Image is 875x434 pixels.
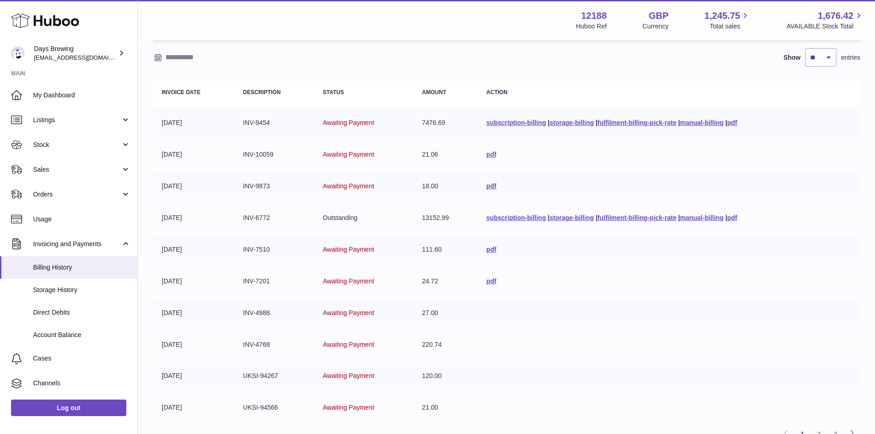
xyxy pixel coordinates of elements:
[596,214,598,221] span: |
[323,309,374,316] span: Awaiting Payment
[725,119,727,126] span: |
[323,372,374,379] span: Awaiting Payment
[33,354,130,363] span: Cases
[323,341,374,348] span: Awaiting Payment
[34,45,117,62] div: Days Brewing
[786,10,864,31] a: 1,676.42 AVAILABLE Stock Total
[234,141,314,168] td: INV-10059
[548,119,550,126] span: |
[33,263,130,272] span: Billing History
[152,362,234,389] td: [DATE]
[550,214,594,221] a: storage-billing
[323,182,374,190] span: Awaiting Payment
[323,151,374,158] span: Awaiting Payment
[234,236,314,263] td: INV-7510
[152,204,234,231] td: [DATE]
[680,119,724,126] a: manual-billing
[33,165,121,174] span: Sales
[152,236,234,263] td: [DATE]
[413,141,477,168] td: 21.06
[486,89,508,96] strong: Action
[323,404,374,411] span: Awaiting Payment
[649,10,668,22] strong: GBP
[598,214,677,221] a: fulfilment-billing-pick-rate
[413,394,477,421] td: 21.00
[234,394,314,421] td: UKSI-94566
[422,89,446,96] strong: Amount
[413,268,477,295] td: 24.72
[323,277,374,285] span: Awaiting Payment
[486,182,497,190] a: pdf
[234,331,314,358] td: INV-4768
[413,109,477,136] td: 7476.69
[33,190,121,199] span: Orders
[818,10,853,22] span: 1,676.42
[243,89,281,96] strong: Description
[413,236,477,263] td: 111.60
[11,46,25,60] img: helena@daysbrewing.com
[705,10,751,31] a: 1,245.75 Total sales
[727,214,737,221] a: pdf
[33,240,121,248] span: Invoicing and Payments
[234,109,314,136] td: INV-9454
[152,141,234,168] td: [DATE]
[548,214,550,221] span: |
[413,362,477,389] td: 120.00
[643,22,669,31] div: Currency
[550,119,594,126] a: storage-billing
[486,246,497,253] a: pdf
[33,141,121,149] span: Stock
[11,400,126,416] a: Log out
[486,214,546,221] a: subscription-billing
[33,379,130,388] span: Channels
[786,22,864,31] span: AVAILABLE Stock Total
[152,173,234,200] td: [DATE]
[323,89,344,96] strong: Status
[33,331,130,339] span: Account Balance
[678,214,680,221] span: |
[598,119,677,126] a: fulfilment-billing-pick-rate
[841,53,860,62] span: entries
[152,268,234,295] td: [DATE]
[152,331,234,358] td: [DATE]
[152,299,234,327] td: [DATE]
[234,268,314,295] td: INV-7201
[162,89,200,96] strong: Invoice Date
[234,204,314,231] td: INV-6772
[34,54,135,61] span: [EMAIL_ADDRESS][DOMAIN_NAME]
[234,173,314,200] td: INV-9873
[486,151,497,158] a: pdf
[152,394,234,421] td: [DATE]
[413,173,477,200] td: 18.00
[33,215,130,224] span: Usage
[234,362,314,389] td: UKSI-94267
[727,119,737,126] a: pdf
[33,91,130,100] span: My Dashboard
[413,204,477,231] td: 13152.99
[725,214,727,221] span: |
[413,299,477,327] td: 27.00
[596,119,598,126] span: |
[581,10,607,22] strong: 12188
[323,119,374,126] span: Awaiting Payment
[413,331,477,358] td: 220.74
[705,10,740,22] span: 1,245.75
[234,299,314,327] td: INV-4988
[680,214,724,221] a: manual-billing
[33,286,130,294] span: Storage History
[152,109,234,136] td: [DATE]
[678,119,680,126] span: |
[33,308,130,317] span: Direct Debits
[486,277,497,285] a: pdf
[33,116,121,124] span: Listings
[323,246,374,253] span: Awaiting Payment
[784,53,801,62] label: Show
[710,22,751,31] span: Total sales
[576,22,607,31] div: Huboo Ref
[323,214,358,221] span: Outstanding
[486,119,546,126] a: subscription-billing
